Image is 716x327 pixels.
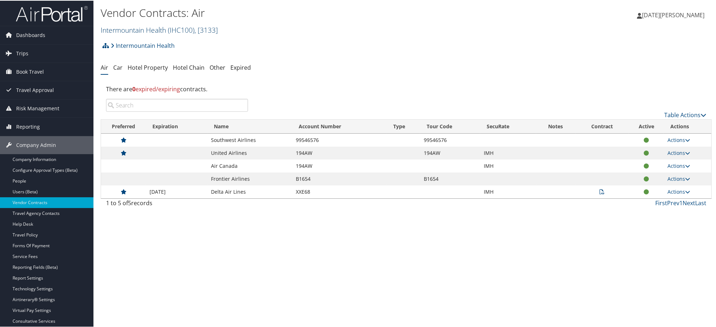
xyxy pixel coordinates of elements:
div: 1 to 5 of records [106,198,248,210]
a: Actions [667,136,690,143]
span: [DATE][PERSON_NAME] [642,10,704,18]
span: ( IHC100 ) [168,24,194,34]
td: Delta Air Lines [207,185,292,198]
td: IMH [480,185,536,198]
td: [DATE] [146,185,207,198]
a: Last [695,198,706,206]
a: Intermountain Health [111,38,175,52]
td: IMH [480,146,536,159]
th: Name: activate to sort column ascending [207,119,292,133]
th: Tour Code: activate to sort column ascending [420,119,480,133]
td: 99546576 [420,133,480,146]
span: Trips [16,44,28,62]
th: Account Number: activate to sort column ascending [292,119,387,133]
div: There are contracts. [101,79,712,98]
h1: Vendor Contracts: Air [101,5,508,20]
span: , [ 3133 ] [194,24,218,34]
td: United Airlines [207,146,292,159]
a: Actions [667,162,690,169]
th: Active: activate to sort column ascending [629,119,664,133]
a: Expired [230,63,251,71]
td: 194AW [292,146,387,159]
th: SecuRate: activate to sort column ascending [480,119,536,133]
a: Hotel Property [128,63,168,71]
td: B1654 [292,172,387,185]
a: Intermountain Health [101,24,218,34]
td: Frontier Airlines [207,172,292,185]
th: Actions [664,119,711,133]
th: Expiration: activate to sort column ascending [146,119,207,133]
span: Risk Management [16,99,59,117]
span: expired/expiring [132,84,180,92]
span: 5 [128,198,131,206]
a: Car [113,63,123,71]
a: Actions [667,188,690,194]
a: [DATE][PERSON_NAME] [637,4,712,25]
span: Travel Approval [16,80,54,98]
a: Actions [667,175,690,181]
td: 99546576 [292,133,387,146]
th: Type: activate to sort column ascending [387,119,420,133]
span: Book Travel [16,62,44,80]
span: Company Admin [16,135,56,153]
a: Prev [667,198,679,206]
th: Notes: activate to sort column ascending [536,119,575,133]
a: Air [101,63,108,71]
span: Reporting [16,117,40,135]
td: 194AW [292,159,387,172]
a: First [655,198,667,206]
td: 194AW [420,146,480,159]
td: XXE68 [292,185,387,198]
strong: 0 [132,84,136,92]
td: B1654 [420,172,480,185]
img: airportal-logo.png [16,5,88,22]
td: IMH [480,159,536,172]
span: Dashboards [16,26,45,43]
a: Other [210,63,225,71]
td: Air Canada [207,159,292,172]
a: Hotel Chain [173,63,205,71]
a: Actions [667,149,690,156]
a: Next [683,198,695,206]
a: Table Actions [664,110,706,118]
td: Southwest Airlines [207,133,292,146]
th: Contract: activate to sort column descending [575,119,629,133]
a: 1 [679,198,683,206]
th: Preferred: activate to sort column ascending [101,119,146,133]
input: Search [106,98,248,111]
